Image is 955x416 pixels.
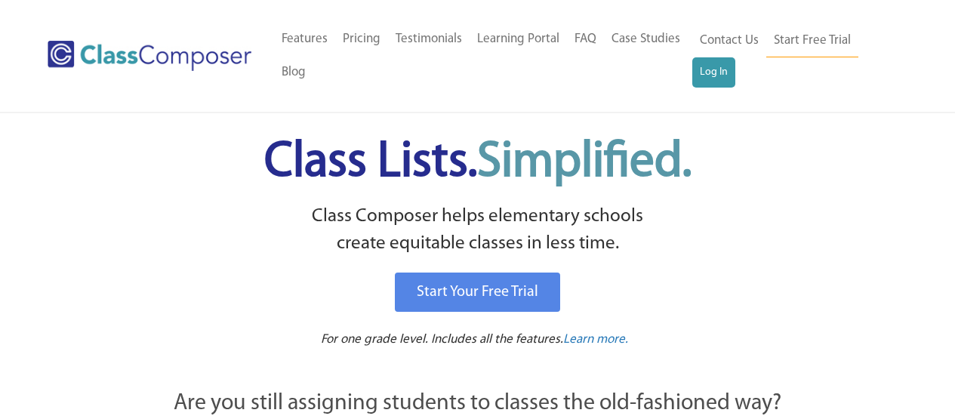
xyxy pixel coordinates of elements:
[417,285,538,300] span: Start Your Free Trial
[321,333,563,346] span: For one grade level. Includes all the features.
[477,138,692,187] span: Simplified.
[563,333,628,346] span: Learn more.
[91,203,865,258] p: Class Composer helps elementary schools create equitable classes in less time.
[264,138,692,187] span: Class Lists.
[692,57,735,88] a: Log In
[692,24,896,88] nav: Header Menu
[274,56,313,89] a: Blog
[395,273,560,312] a: Start Your Free Trial
[567,23,604,56] a: FAQ
[563,331,628,350] a: Learn more.
[766,24,858,58] a: Start Free Trial
[692,24,766,57] a: Contact Us
[388,23,470,56] a: Testimonials
[604,23,688,56] a: Case Studies
[335,23,388,56] a: Pricing
[48,41,251,71] img: Class Composer
[274,23,335,56] a: Features
[274,23,692,89] nav: Header Menu
[470,23,567,56] a: Learning Portal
